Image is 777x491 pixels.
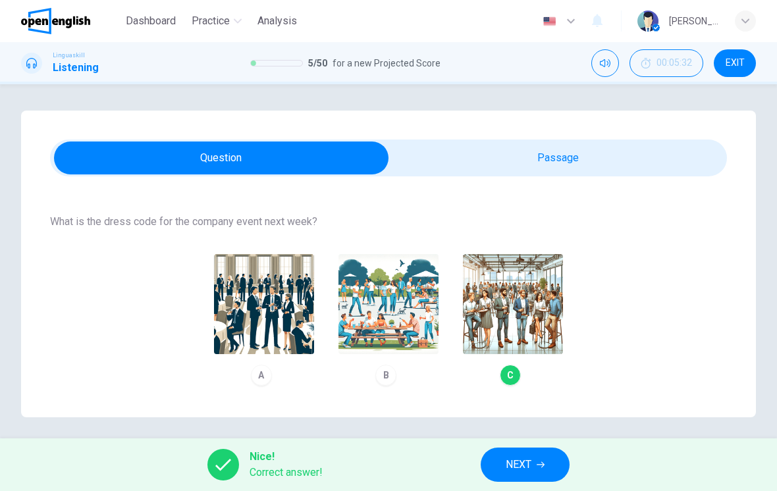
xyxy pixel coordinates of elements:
button: Dashboard [121,9,181,33]
span: Analysis [257,13,297,29]
a: OpenEnglish logo [21,8,121,34]
span: Nice! [250,449,323,465]
img: Profile picture [637,11,658,32]
div: [PERSON_NAME] [669,13,719,29]
span: 00:05:32 [656,58,692,68]
span: Dashboard [126,13,176,29]
button: NEXT [481,448,570,482]
span: Practice [192,13,230,29]
div: Mute [591,49,619,77]
div: Hide [630,49,703,77]
img: en [541,16,558,26]
span: What is the dress code for the company event next week? [50,214,727,230]
button: Analysis [252,9,302,33]
button: 00:05:32 [630,49,703,77]
span: Linguaskill [53,51,85,60]
span: 5 / 50 [308,55,327,71]
button: Practice [186,9,247,33]
span: NEXT [506,455,531,474]
img: OpenEnglish logo [21,8,90,34]
span: EXIT [726,58,745,68]
span: for a new Projected Score [333,55,441,71]
h1: Listening [53,60,99,76]
span: Correct answer! [250,465,323,480]
button: EXIT [714,49,756,77]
